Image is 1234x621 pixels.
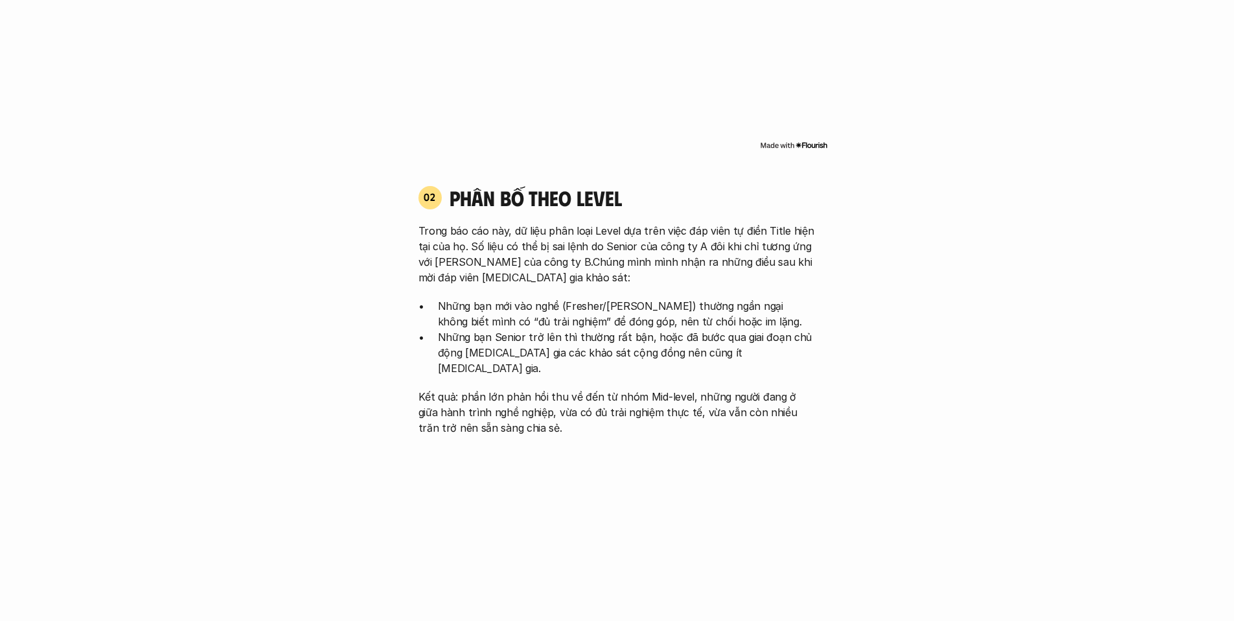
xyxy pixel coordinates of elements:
p: Trong báo cáo này, dữ liệu phân loại Level dựa trên việc đáp viên tự điền Title hiện tại của họ. ... [418,223,816,285]
img: Made with Flourish [760,140,828,150]
p: Những bạn Senior trở lên thì thường rất bận, hoặc đã bước qua giai đoạn chủ động [MEDICAL_DATA] g... [438,329,816,376]
h4: phân bố theo Level [450,185,816,210]
p: Những bạn mới vào nghề (Fresher/[PERSON_NAME]) thường ngần ngại không biết mình có “đủ trải nghiệ... [438,298,816,329]
p: Kết quả: phần lớn phản hồi thu về đến từ nhóm Mid-level, những người đang ở giữa hành trình nghề ... [418,389,816,436]
p: 02 [424,192,436,202]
